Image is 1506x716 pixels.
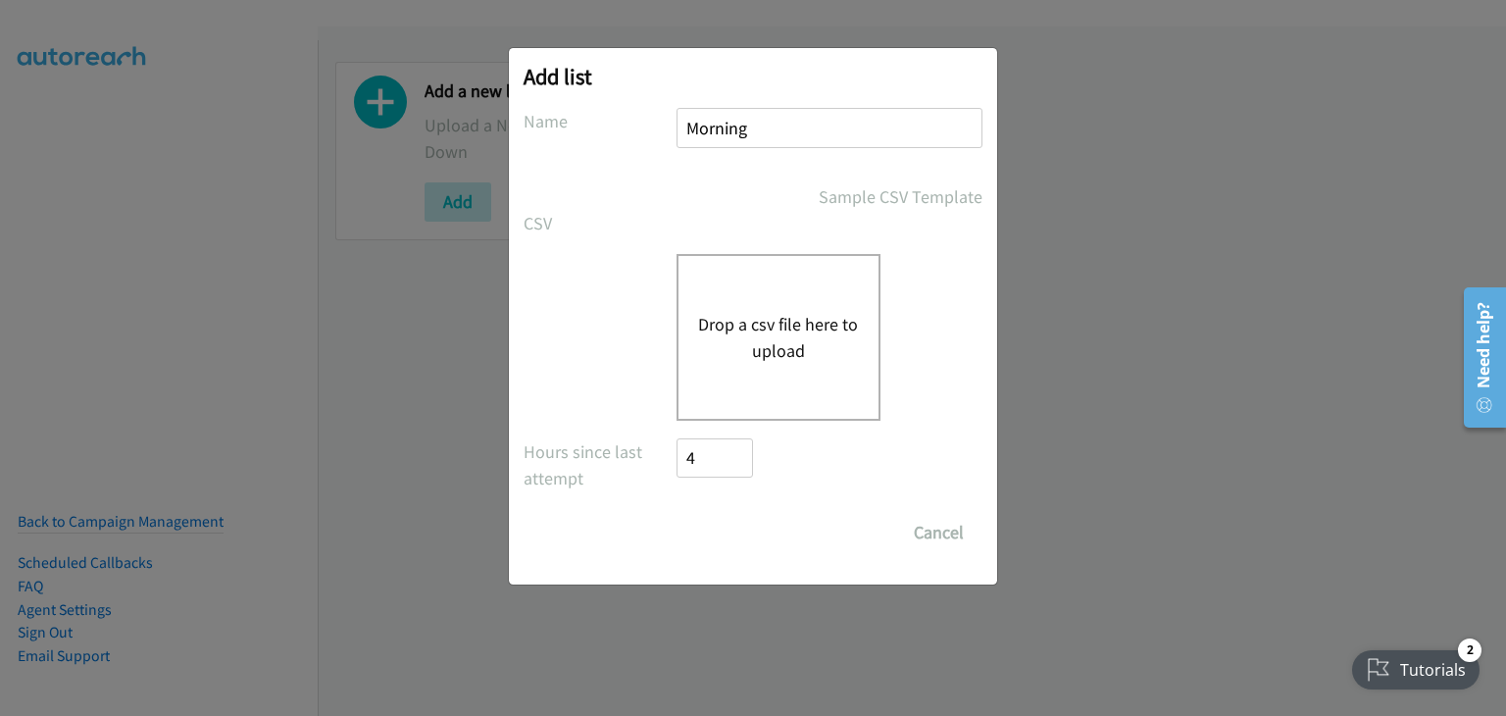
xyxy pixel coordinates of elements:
[524,108,677,134] label: Name
[524,438,677,491] label: Hours since last attempt
[524,210,677,236] label: CSV
[524,63,982,90] h2: Add list
[1340,631,1491,701] iframe: Checklist
[698,311,859,364] button: Drop a csv file here to upload
[895,513,982,552] button: Cancel
[819,183,982,210] a: Sample CSV Template
[1450,280,1506,435] iframe: Resource Center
